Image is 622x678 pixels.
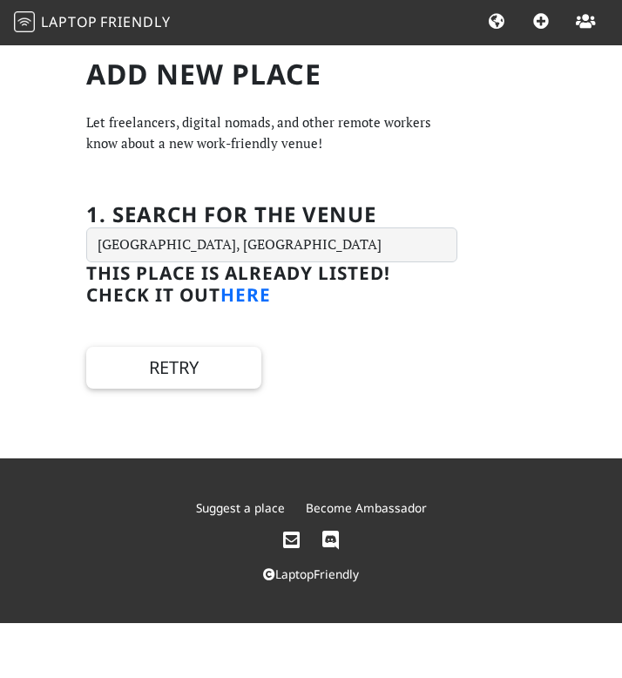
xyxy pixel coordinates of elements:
[86,112,457,153] p: Let freelancers, digital nomads, and other remote workers know about a new work-friendly venue!
[86,262,457,306] h3: This place is already listed! Check it out
[86,347,261,389] button: Retry
[100,12,170,31] span: Friendly
[86,227,457,262] input: Enter a location
[86,58,457,91] h1: Add new Place
[263,566,359,582] a: LaptopFriendly
[306,499,427,516] a: Become Ambassador
[196,499,285,516] a: Suggest a place
[14,8,171,38] a: LaptopFriendly LaptopFriendly
[14,11,35,32] img: LaptopFriendly
[41,12,98,31] span: Laptop
[86,202,376,227] h2: 1. Search for the venue
[220,282,271,307] a: here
